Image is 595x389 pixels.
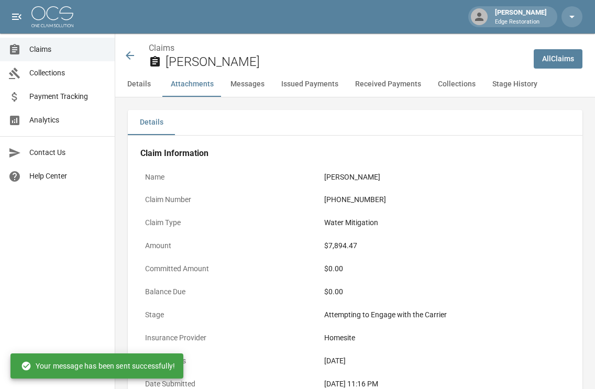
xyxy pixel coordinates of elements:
div: details tabs [128,110,582,135]
div: Homesite [324,332,565,343]
button: Issued Payments [273,72,347,97]
span: Collections [29,68,106,79]
div: Attempting to Engage with the Carrier [324,309,565,320]
span: Help Center [29,171,106,182]
span: Analytics [29,115,106,126]
button: Received Payments [347,72,429,97]
p: Claim Type [140,213,319,233]
button: Collections [429,72,484,97]
p: Insurance Provider [140,328,319,348]
div: [PERSON_NAME] [491,7,551,26]
span: Payment Tracking [29,91,106,102]
p: Name [140,167,319,187]
div: [PHONE_NUMBER] [324,194,565,205]
h2: [PERSON_NAME] [166,54,525,70]
div: $7,894.47 [324,240,565,251]
div: Your message has been sent successfully! [21,357,175,375]
p: Balance Due [140,282,319,302]
div: $0.00 [324,286,565,297]
h4: Claim Information [140,148,570,159]
p: Amount [140,236,319,256]
p: Stage [140,305,319,325]
button: Stage History [484,72,546,97]
button: Attachments [162,72,222,97]
p: Date of Loss [140,351,319,371]
div: [PERSON_NAME] [324,172,565,183]
p: Claim Number [140,190,319,210]
button: open drawer [6,6,27,27]
a: AllClaims [534,49,582,69]
div: anchor tabs [115,72,595,97]
span: Claims [29,44,106,55]
div: Water Mitigation [324,217,565,228]
a: Claims [149,43,174,53]
p: Edge Restoration [495,18,547,27]
div: $0.00 [324,263,565,274]
button: Messages [222,72,273,97]
div: [DATE] [324,355,565,366]
button: Details [115,72,162,97]
img: ocs-logo-white-transparent.png [31,6,73,27]
span: Contact Us [29,147,106,158]
p: Committed Amount [140,259,319,279]
button: Details [128,110,175,135]
nav: breadcrumb [149,42,525,54]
